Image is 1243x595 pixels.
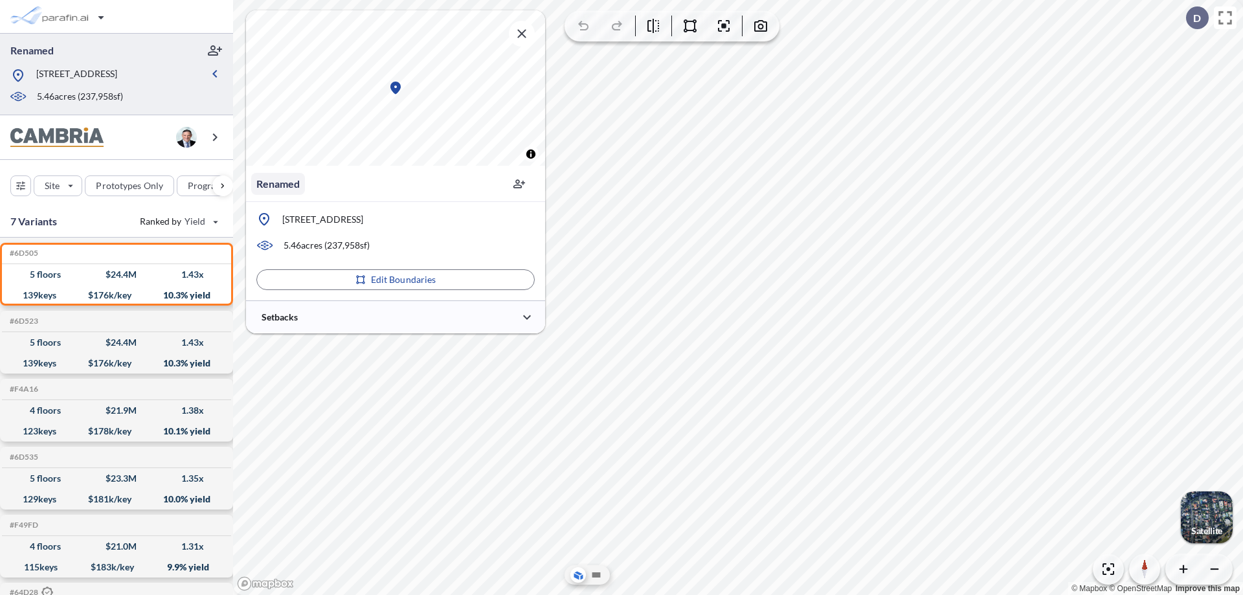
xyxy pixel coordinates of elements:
[246,10,545,166] canvas: Map
[7,453,38,462] h5: Click to copy the code
[1193,12,1201,24] p: D
[96,179,163,192] p: Prototypes Only
[1181,491,1233,543] button: Switcher ImageSatellite
[10,214,58,229] p: 7 Variants
[7,317,38,326] h5: Click to copy the code
[256,176,300,192] p: Renamed
[237,576,294,591] a: Mapbox homepage
[177,175,247,196] button: Program
[282,213,363,226] p: [STREET_ADDRESS]
[188,179,224,192] p: Program
[45,179,60,192] p: Site
[1191,526,1222,536] p: Satellite
[129,211,227,232] button: Ranked by Yield
[36,67,117,84] p: [STREET_ADDRESS]
[10,43,54,58] p: Renamed
[185,215,206,228] span: Yield
[371,273,436,286] p: Edit Boundaries
[1181,491,1233,543] img: Switcher Image
[1071,584,1107,593] a: Mapbox
[176,127,197,148] img: user logo
[570,567,586,583] button: Aerial View
[37,90,123,104] p: 5.46 acres ( 237,958 sf)
[256,269,535,290] button: Edit Boundaries
[7,385,38,394] h5: Click to copy the code
[523,146,539,162] button: Toggle attribution
[262,311,298,324] p: Setbacks
[284,239,370,252] p: 5.46 acres ( 237,958 sf)
[7,249,38,258] h5: Click to copy the code
[388,80,403,96] div: Map marker
[1176,584,1240,593] a: Improve this map
[527,147,535,161] span: Toggle attribution
[85,175,174,196] button: Prototypes Only
[588,567,604,583] button: Site Plan
[1109,584,1172,593] a: OpenStreetMap
[10,128,104,148] img: BrandImage
[7,521,38,530] h5: Click to copy the code
[34,175,82,196] button: Site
